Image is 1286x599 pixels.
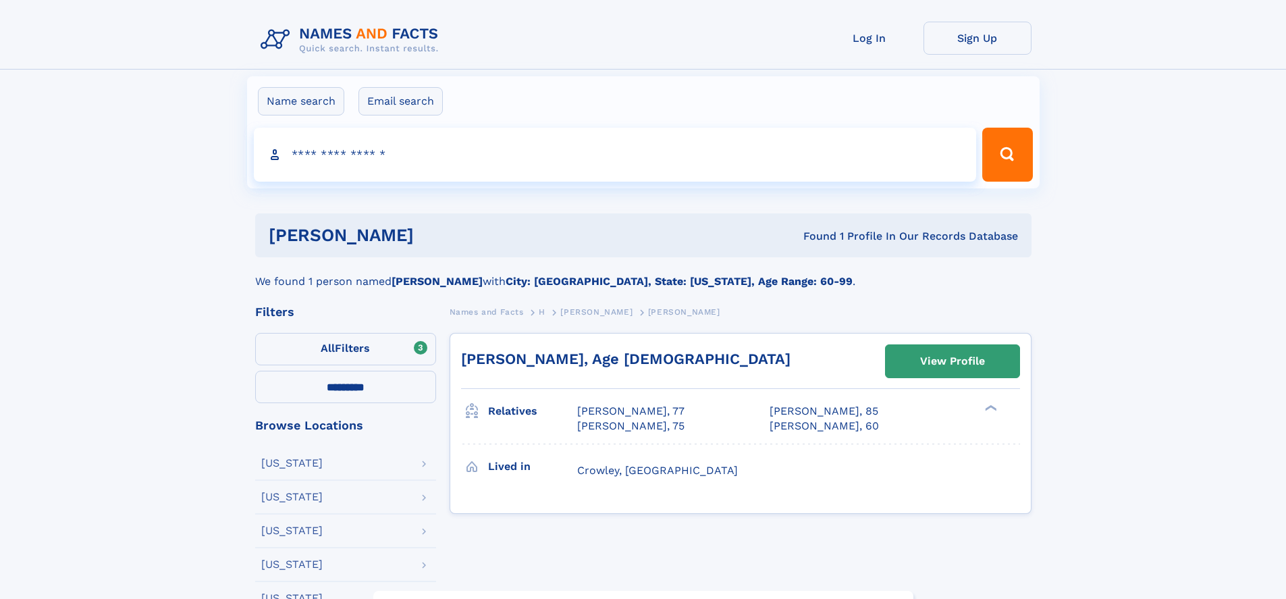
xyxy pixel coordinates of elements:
[648,307,720,317] span: [PERSON_NAME]
[461,350,791,367] a: [PERSON_NAME], Age [DEMOGRAPHIC_DATA]
[254,128,977,182] input: search input
[255,257,1032,290] div: We found 1 person named with .
[920,346,985,377] div: View Profile
[269,227,609,244] h1: [PERSON_NAME]
[577,464,738,477] span: Crowley, [GEOGRAPHIC_DATA]
[261,525,323,536] div: [US_STATE]
[770,404,878,419] a: [PERSON_NAME], 85
[450,303,524,320] a: Names and Facts
[560,303,633,320] a: [PERSON_NAME]
[560,307,633,317] span: [PERSON_NAME]
[255,22,450,58] img: Logo Names and Facts
[488,455,577,478] h3: Lived in
[577,419,685,434] a: [PERSON_NAME], 75
[321,342,335,355] span: All
[608,229,1018,244] div: Found 1 Profile In Our Records Database
[261,492,323,502] div: [US_STATE]
[770,419,879,434] a: [PERSON_NAME], 60
[261,559,323,570] div: [US_STATE]
[261,458,323,469] div: [US_STATE]
[982,128,1032,182] button: Search Button
[358,87,443,115] label: Email search
[539,303,545,320] a: H
[506,275,853,288] b: City: [GEOGRAPHIC_DATA], State: [US_STATE], Age Range: 60-99
[886,345,1019,377] a: View Profile
[258,87,344,115] label: Name search
[255,333,436,365] label: Filters
[392,275,483,288] b: [PERSON_NAME]
[982,404,998,413] div: ❯
[488,400,577,423] h3: Relatives
[923,22,1032,55] a: Sign Up
[815,22,923,55] a: Log In
[255,306,436,318] div: Filters
[539,307,545,317] span: H
[577,404,685,419] a: [PERSON_NAME], 77
[255,419,436,432] div: Browse Locations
